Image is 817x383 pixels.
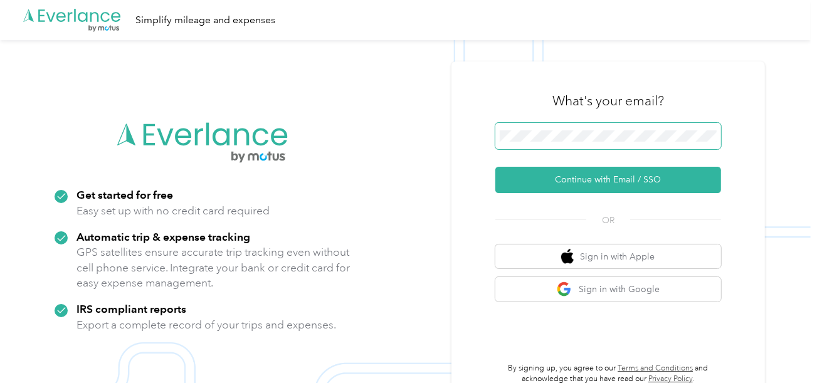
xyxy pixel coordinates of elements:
[76,230,250,243] strong: Automatic trip & expense tracking
[552,92,664,110] h3: What's your email?
[586,214,630,227] span: OR
[495,277,721,302] button: google logoSign in with Google
[618,364,693,373] a: Terms and Conditions
[561,249,574,265] img: apple logo
[135,13,275,28] div: Simplify mileage and expenses
[747,313,817,383] iframe: Everlance-gr Chat Button Frame
[495,244,721,269] button: apple logoSign in with Apple
[76,244,351,291] p: GPS satellites ensure accurate trip tracking even without cell phone service. Integrate your bank...
[76,317,336,333] p: Export a complete record of your trips and expenses.
[76,203,270,219] p: Easy set up with no credit card required
[76,302,186,315] strong: IRS compliant reports
[557,281,572,297] img: google logo
[76,188,173,201] strong: Get started for free
[495,167,721,193] button: Continue with Email / SSO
